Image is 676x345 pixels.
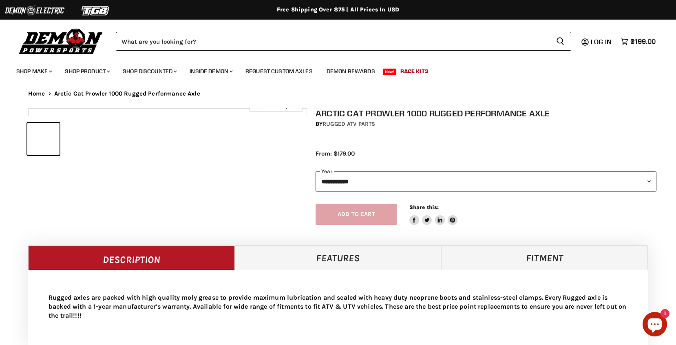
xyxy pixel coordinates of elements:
[409,204,439,210] span: Share this:
[4,3,65,18] img: Demon Electric Logo 2
[116,32,550,51] input: Search
[28,90,45,97] a: Home
[616,36,660,47] a: $199.00
[316,120,656,129] div: by
[10,63,57,80] a: Shop Make
[116,32,571,51] form: Product
[640,312,669,338] inbox-online-store-chat: Shopify online store chat
[183,63,238,80] a: Inside Demon
[253,103,298,109] span: Click to expand
[54,90,200,97] span: Arctic Cat Prowler 1000 Rugged Performance Axle
[323,120,375,127] a: Rugged ATV Parts
[27,123,60,155] button: IMAGE thumbnail
[630,38,656,45] span: $199.00
[49,293,627,320] p: Rugged axles are packed with high quality moly grease to provide maximum lubrication and sealed w...
[441,245,648,270] a: Fitment
[550,32,571,51] button: Search
[394,63,435,80] a: Race Kits
[235,245,442,270] a: Features
[587,38,616,45] a: Log in
[16,27,106,56] img: Demon Powersports
[10,60,654,80] ul: Main menu
[591,38,612,46] span: Log in
[12,6,664,13] div: Free Shipping Over $75 | All Prices In USD
[12,90,664,97] nav: Breadcrumbs
[316,171,656,191] select: year
[316,108,656,118] h1: Arctic Cat Prowler 1000 Rugged Performance Axle
[59,63,115,80] a: Shop Product
[316,150,355,157] span: From: $179.00
[117,63,182,80] a: Shop Discounted
[28,245,235,270] a: Description
[239,63,319,80] a: Request Custom Axles
[320,63,381,80] a: Demon Rewards
[409,204,458,225] aside: Share this:
[65,3,126,18] img: TGB Logo 2
[383,69,397,75] span: New!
